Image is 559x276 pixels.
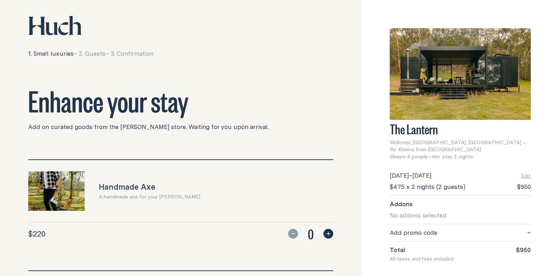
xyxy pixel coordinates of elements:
p: Add on curated goods from the [PERSON_NAME] store. Waiting for you upon arrival. [28,123,333,131]
span: [DATE] [412,171,431,180]
span: $950 [517,183,531,191]
span: – [74,49,77,58]
span: $220 [28,229,45,239]
span: Wollombi, [GEOGRAPHIC_DATA], [GEOGRAPHIC_DATA] – 1hr 45mins from [GEOGRAPHIC_DATA] [390,139,531,153]
span: Sleeps 4 people • min. stay 2 nights [390,153,473,160]
span: All taxes and fees included [390,255,454,262]
span: 1. Small luxuries [28,49,74,58]
h3: Handmade Axe [99,182,200,192]
button: Add promo code [390,228,531,237]
button: Edit [521,172,531,179]
p: A handmade axe for your [PERSON_NAME] [99,193,200,200]
span: $475 x 2 nights (2 guests) [390,183,466,191]
span: $950 [516,246,531,254]
span: Add promo code [390,228,437,237]
h2: Enhance your stay [28,86,333,114]
span: 3. Confirmation [111,49,153,58]
span: No addons selected [390,211,446,220]
span: Total [390,246,405,254]
span: 2. Guests [79,49,105,58]
span: Addons [390,200,413,208]
h3: The Lantern [390,124,531,133]
div: – [390,171,431,180]
span: – [105,49,109,58]
span: [DATE] [390,171,409,180]
span: 0 [302,225,319,242]
img: 2a31b24e-2857-42ae-9b85-a8b17142b8d6.jpg [28,171,85,211]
